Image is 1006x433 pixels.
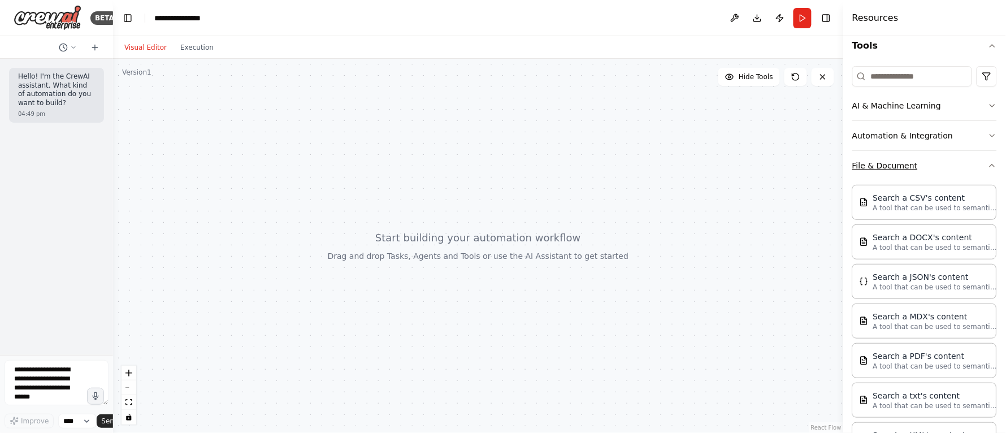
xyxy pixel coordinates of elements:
[873,362,998,371] p: A tool that can be used to semantic search a query from a PDF's content.
[860,396,869,405] img: TXTSearchTool
[860,237,869,246] img: DOCXSearchTool
[718,68,780,86] button: Hide Tools
[852,121,997,150] button: Automation & Integration
[54,41,81,54] button: Switch to previous chat
[87,388,104,405] button: Click to speak your automation idea
[21,417,49,426] span: Improve
[873,243,998,252] p: A tool that can be used to semantic search a query from a DOCX's content.
[86,41,104,54] button: Start a new chat
[852,11,899,25] h4: Resources
[120,10,136,26] button: Hide left sidebar
[18,72,95,107] p: Hello! I'm the CrewAI assistant. What kind of automation do you want to build?
[873,390,998,401] div: Search a txt's content
[122,395,136,410] button: fit view
[122,68,151,77] div: Version 1
[101,417,118,426] span: Send
[97,414,132,428] button: Send
[852,151,997,180] button: File & Document
[873,350,998,362] div: Search a PDF's content
[873,271,998,283] div: Search a JSON's content
[118,41,174,54] button: Visual Editor
[174,41,220,54] button: Execution
[873,232,998,243] div: Search a DOCX's content
[873,401,998,410] p: A tool that can be used to semantic search a query from a txt's content.
[122,410,136,425] button: toggle interactivity
[873,283,998,292] p: A tool that can be used to semantic search a query from a JSON's content.
[122,380,136,395] button: zoom out
[122,366,136,380] button: zoom in
[873,203,998,213] p: A tool that can be used to semantic search a query from a CSV's content.
[811,425,842,431] a: React Flow attribution
[860,317,869,326] img: MDXSearchTool
[873,311,998,322] div: Search a MDX's content
[14,5,81,31] img: Logo
[852,30,997,62] button: Tools
[860,198,869,207] img: CSVSearchTool
[860,356,869,365] img: PDFSearchTool
[154,12,211,24] nav: breadcrumb
[873,192,998,203] div: Search a CSV's content
[18,110,95,118] div: 04:49 pm
[818,10,834,26] button: Hide right sidebar
[739,72,773,81] span: Hide Tools
[122,366,136,425] div: React Flow controls
[873,322,998,331] p: A tool that can be used to semantic search a query from a MDX's content.
[90,11,119,25] div: BETA
[5,414,54,428] button: Improve
[860,277,869,286] img: JSONSearchTool
[852,91,997,120] button: AI & Machine Learning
